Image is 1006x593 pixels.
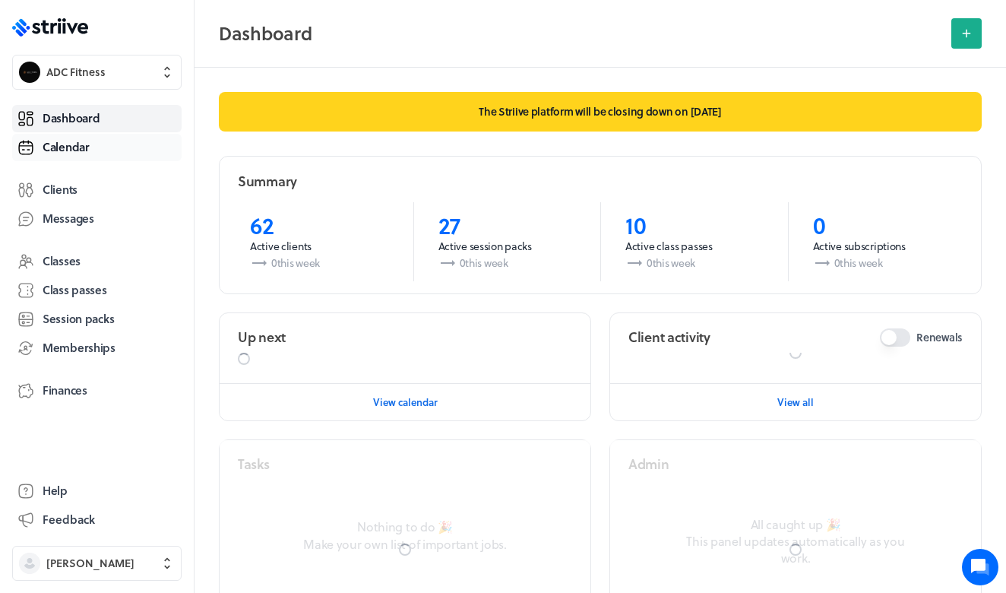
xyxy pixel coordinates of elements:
[219,92,982,132] p: The Striive platform will be closing down on [DATE]
[46,556,134,571] span: [PERSON_NAME]
[413,202,601,281] a: 27Active session packs0this week
[813,254,951,272] p: 0 this week
[777,387,814,417] button: View all
[12,55,182,90] button: ADC FitnessADC Fitness
[12,248,182,275] a: Classes
[24,177,280,208] button: New conversation
[625,239,764,254] p: Active class passes
[43,253,81,269] span: Classes
[625,254,764,272] p: 0 this week
[916,330,963,345] span: Renewals
[12,205,182,233] a: Messages
[46,65,106,80] span: ADC Fitness
[43,483,68,499] span: Help
[813,211,951,239] p: 0
[625,211,764,239] p: 10
[44,262,271,292] input: Search articles
[12,176,182,204] a: Clients
[813,239,951,254] p: Active subscriptions
[12,335,182,362] a: Memberships
[250,239,389,254] p: Active clients
[438,211,577,239] p: 27
[12,377,182,404] a: Finances
[788,202,976,281] a: 0Active subscriptions0this week
[43,512,95,528] span: Feedback
[12,506,182,534] button: Feedback
[373,395,438,409] span: View calendar
[12,306,182,333] a: Session packs
[628,328,710,347] h2: Client activity
[43,110,100,126] span: Dashboard
[43,211,94,227] span: Messages
[98,186,182,198] span: New conversation
[219,18,942,49] h2: Dashboard
[438,239,577,254] p: Active session packs
[43,311,114,327] span: Session packs
[12,105,182,132] a: Dashboard
[238,172,297,191] h2: Summary
[23,74,281,98] h1: Hi [PERSON_NAME]
[19,62,40,83] img: ADC Fitness
[438,254,577,272] p: 0 this week
[962,549,998,585] iframe: gist-messenger-bubble-iframe
[12,134,182,161] a: Calendar
[373,387,438,417] button: View calendar
[43,382,87,398] span: Finances
[43,182,78,198] span: Clients
[21,236,283,255] p: Find an answer quickly
[226,202,413,281] a: 62Active clients0this week
[43,139,90,155] span: Calendar
[12,477,182,505] a: Help
[880,328,910,347] button: Renewals
[12,546,182,581] button: [PERSON_NAME]
[238,328,286,347] h2: Up next
[43,282,107,298] span: Class passes
[23,101,281,150] h2: We're here to help. Ask us anything!
[777,395,814,409] span: View all
[12,277,182,304] a: Class passes
[250,211,389,239] p: 62
[43,340,115,356] span: Memberships
[250,254,389,272] p: 0 this week
[600,202,788,281] a: 10Active class passes0this week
